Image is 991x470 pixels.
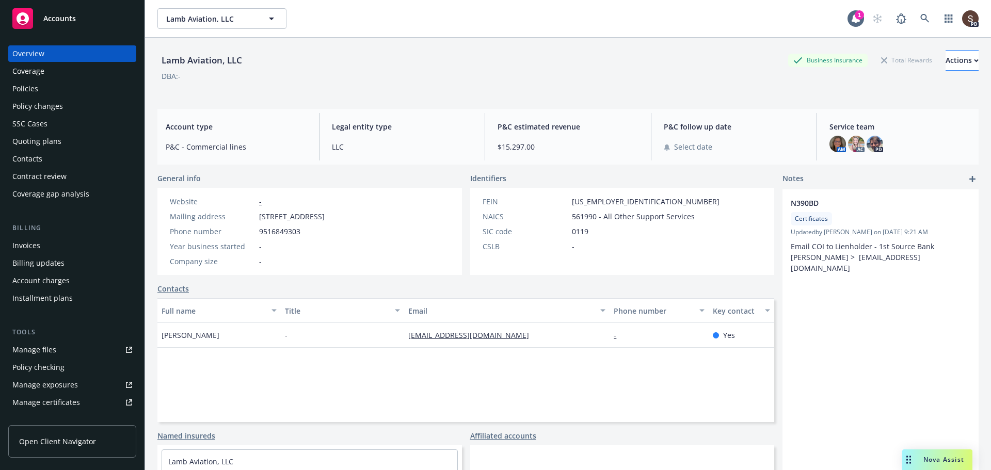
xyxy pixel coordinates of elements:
div: N390BDCertificatesUpdatedby [PERSON_NAME] on [DATE] 9:21 AMEmail COI to Lienholder - 1st Source B... [782,189,979,282]
div: Drag to move [902,449,915,470]
div: Coverage gap analysis [12,186,89,202]
div: Company size [170,256,255,267]
div: Website [170,196,255,207]
a: Accounts [8,4,136,33]
a: Policies [8,80,136,97]
div: Contract review [12,168,67,185]
span: Legal entity type [332,121,473,132]
span: - [259,256,262,267]
a: Manage files [8,342,136,358]
span: Yes [723,330,735,341]
div: Mailing address [170,211,255,222]
a: Invoices [8,237,136,254]
div: Quoting plans [12,133,61,150]
div: Total Rewards [876,54,937,67]
a: Switch app [938,8,959,29]
span: $15,297.00 [498,141,638,152]
span: 0119 [572,226,588,237]
span: P&C follow up date [664,121,805,132]
div: Manage certificates [12,394,80,411]
button: Key contact [709,298,774,323]
div: Manage claims [12,412,65,428]
div: Full name [162,305,265,316]
div: DBA: - [162,71,181,82]
span: Service team [829,121,970,132]
span: - [259,241,262,252]
div: SSC Cases [12,116,47,132]
a: Report a Bug [891,8,912,29]
button: Lamb Aviation, LLC [157,8,286,29]
a: Overview [8,45,136,62]
div: NAICS [483,211,568,222]
span: 561990 - All Other Support Services [572,211,695,222]
div: FEIN [483,196,568,207]
span: Nova Assist [923,455,964,464]
a: Affiliated accounts [470,430,536,441]
img: photo [829,136,846,152]
a: - [614,330,625,340]
a: Manage exposures [8,377,136,393]
div: Actions [946,51,979,70]
div: Overview [12,45,44,62]
a: Policy checking [8,359,136,376]
span: Select date [674,141,712,152]
span: Accounts [43,14,76,23]
div: Tools [8,327,136,337]
a: Named insureds [157,430,215,441]
a: Contract review [8,168,136,185]
a: Policy changes [8,98,136,115]
div: Billing updates [12,255,65,271]
button: Nova Assist [902,449,972,470]
button: Title [281,298,404,323]
a: Start snowing [867,8,888,29]
span: 9516849303 [259,226,300,237]
div: CSLB [483,241,568,252]
div: Account charges [12,272,70,289]
a: Account charges [8,272,136,289]
button: Actions [946,50,979,71]
a: Search [915,8,935,29]
button: Email [404,298,610,323]
button: Phone number [610,298,708,323]
p: Email COI to Lienholder - 1st Source Bank [PERSON_NAME] > [EMAIL_ADDRESS][DOMAIN_NAME] [791,241,970,273]
button: Full name [157,298,281,323]
span: Open Client Navigator [19,436,96,447]
a: Contacts [8,151,136,167]
span: Notes [782,173,804,185]
div: Installment plans [12,290,73,306]
a: - [259,197,262,206]
a: Manage claims [8,412,136,428]
a: [EMAIL_ADDRESS][DOMAIN_NAME] [408,330,537,340]
a: Coverage gap analysis [8,186,136,202]
span: General info [157,173,201,184]
img: photo [962,10,979,27]
span: Updated by [PERSON_NAME] on [DATE] 9:21 AM [791,228,970,237]
a: Installment plans [8,290,136,306]
div: Invoices [12,237,40,254]
a: SSC Cases [8,116,136,132]
a: Quoting plans [8,133,136,150]
a: add [966,173,979,185]
div: 1 [855,10,864,20]
div: Lamb Aviation, LLC [157,54,246,67]
div: Policies [12,80,38,97]
span: [PERSON_NAME] [162,330,219,341]
div: Phone number [170,226,255,237]
div: Coverage [12,63,44,79]
span: Account type [166,121,307,132]
span: - [572,241,574,252]
div: Billing [8,223,136,233]
div: Phone number [614,305,693,316]
img: photo [867,136,883,152]
span: [US_EMPLOYER_IDENTIFICATION_NUMBER] [572,196,720,207]
div: Policy changes [12,98,63,115]
span: Certificates [795,214,828,223]
div: Manage exposures [12,377,78,393]
div: Business Insurance [788,54,868,67]
div: Email [408,305,594,316]
span: Identifiers [470,173,506,184]
span: P&C estimated revenue [498,121,638,132]
div: Key contact [713,305,759,316]
a: Lamb Aviation, LLC [168,457,233,466]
